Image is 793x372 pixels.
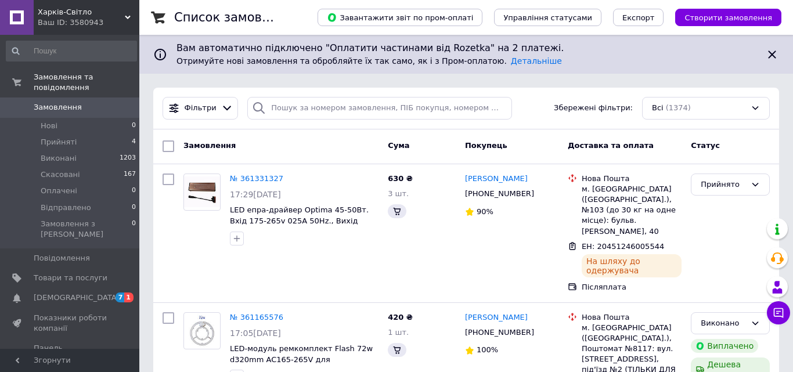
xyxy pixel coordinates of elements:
span: Збережені фільтри: [554,103,633,114]
a: Детальніше [511,56,562,66]
span: [DEMOGRAPHIC_DATA] [34,292,120,303]
img: Фото товару [189,313,216,349]
div: Післяплата [582,282,682,292]
span: 90% [477,207,493,216]
span: 1 шт. [388,328,409,337]
h1: Список замовлень [174,10,292,24]
span: ЕН: 20451246005544 [582,242,664,251]
span: 630 ₴ [388,174,413,183]
a: [PERSON_NAME] [465,174,528,185]
button: Чат з покупцем [767,301,790,324]
div: На шляху до одержувача [582,254,682,277]
button: Експорт [613,9,664,26]
span: 17:05[DATE] [230,328,281,338]
span: Відправлено [41,203,91,213]
span: 1203 [120,153,136,164]
span: Оплачені [41,186,77,196]
span: Товари та послуги [34,273,107,283]
div: м. [GEOGRAPHIC_DATA] ([GEOGRAPHIC_DATA].), №103 (до 30 кг на одне місце): бульв. [PERSON_NAME], 40 [582,184,682,237]
span: Всі [652,103,664,114]
a: № 361165576 [230,313,283,322]
span: Статус [691,141,720,150]
span: (1374) [666,103,691,112]
span: 4 [132,137,136,147]
button: Створити замовлення [675,9,781,26]
span: Показники роботи компанії [34,313,107,334]
span: Замовлення та повідомлення [34,72,139,93]
div: Виплачено [691,339,758,353]
span: Завантажити звіт по пром-оплаті [327,12,473,23]
span: 167 [124,169,136,180]
div: Нова Пошта [582,174,682,184]
span: Замовлення [183,141,236,150]
span: Замовлення [34,102,82,113]
span: Виконані [41,153,77,164]
div: Ваш ID: 3580943 [38,17,139,28]
span: Прийняті [41,137,77,147]
a: Фото товару [183,174,221,211]
a: [PERSON_NAME] [465,312,528,323]
span: Cума [388,141,409,150]
span: 100% [477,345,498,354]
span: Харків-Світло [38,7,125,17]
a: № 361331327 [230,174,283,183]
div: Виконано [701,317,746,330]
button: Управління статусами [494,9,601,26]
span: 0 [132,219,136,240]
div: [PHONE_NUMBER] [463,186,536,201]
span: 7 [116,292,125,302]
span: Повідомлення [34,253,90,263]
div: Прийнято [701,179,746,191]
span: 17:29[DATE] [230,190,281,199]
img: Фото товару [184,176,220,207]
span: Доставка та оплата [568,141,654,150]
span: Скасовані [41,169,80,180]
span: Панель управління [34,343,107,364]
a: LED епра-драйвер Optima 45-50Вт. Вхід 175-265v 025А 50Hz., Вихід 600mA 58-84V [230,205,369,236]
span: Нові [41,121,57,131]
a: Створити замовлення [664,13,781,21]
span: Експорт [622,13,655,22]
span: Отримуйте нові замовлення та обробляйте їх так само, як і з Пром-оплатою. [176,56,562,66]
span: Вам автоматично підключено "Оплатити частинами від Rozetka" на 2 платежі. [176,42,756,55]
a: Фото товару [183,312,221,349]
span: 3 шт. [388,189,409,198]
span: Управління статусами [503,13,592,22]
span: 0 [132,186,136,196]
button: Завантажити звіт по пром-оплаті [318,9,482,26]
div: Нова Пошта [582,312,682,323]
span: 420 ₴ [388,313,413,322]
span: Створити замовлення [684,13,772,22]
span: 0 [132,121,136,131]
span: Замовлення з [PERSON_NAME] [41,219,132,240]
span: 0 [132,203,136,213]
span: 1 [124,292,134,302]
span: Фільтри [185,103,217,114]
input: Пошук [6,41,137,62]
div: [PHONE_NUMBER] [463,325,536,340]
span: Покупець [465,141,507,150]
input: Пошук за номером замовлення, ПІБ покупця, номером телефону, Email, номером накладної [247,97,512,120]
